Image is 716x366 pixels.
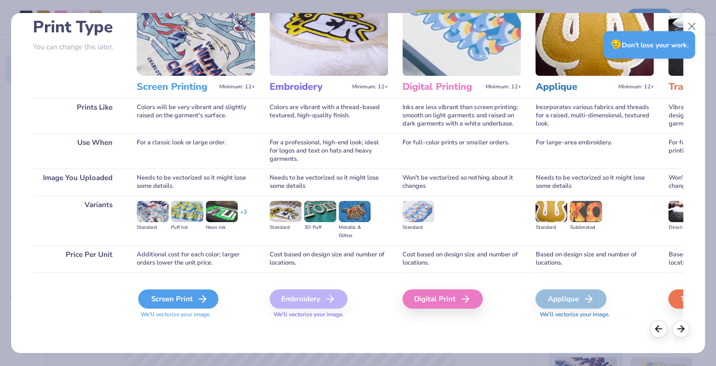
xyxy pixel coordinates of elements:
[683,17,701,36] button: Close
[535,201,567,222] img: Standard
[137,310,255,319] span: We'll vectorize your image.
[535,224,567,232] div: Standard
[535,310,654,319] span: We'll vectorize your image.
[485,84,521,90] span: Minimum: 12+
[33,196,122,245] div: Variants
[270,224,301,232] div: Standard
[402,81,481,93] h3: Digital Printing
[33,245,122,272] div: Price Per Unit
[402,169,521,196] div: Won't be vectorized so nothing about it changes
[610,38,621,51] span: 😥
[535,81,614,93] h3: Applique
[618,84,654,90] span: Minimum: 12+
[304,201,336,222] img: 3D Puff
[206,224,238,232] div: Neon Ink
[137,169,255,196] div: Needs to be vectorized so it might lose some details
[270,169,388,196] div: Needs to be vectorized so it might lose some details
[402,98,521,133] div: Inks are less vibrant than screen printing; smooth on light garments and raised on dark garments ...
[240,208,247,225] div: + 3
[137,224,169,232] div: Standard
[171,201,203,222] img: Puff Ink
[402,245,521,272] div: Cost based on design size and number of locations.
[402,201,434,222] img: Standard
[33,169,122,196] div: Image You Uploaded
[402,133,521,169] div: For full-color prints or smaller orders.
[402,224,434,232] div: Standard
[339,201,371,222] img: Metallic & Glitter
[270,245,388,272] div: Cost based on design size and number of locations.
[137,98,255,133] div: Colors will be very vibrant and slightly raised on the garment's surface.
[137,133,255,169] div: For a classic look or large order.
[535,169,654,196] div: Needs to be vectorized so it might lose some details
[535,133,654,169] div: For large-area embroidery.
[33,98,122,133] div: Prints Like
[270,133,388,169] div: For a professional, high-end look; ideal for logos and text on hats and heavy garments.
[270,310,388,319] span: We'll vectorize your image.
[270,201,301,222] img: Standard
[270,81,348,93] h3: Embroidery
[137,245,255,272] div: Additional cost for each color; larger orders lower the unit price.
[137,201,169,222] img: Standard
[668,201,700,222] img: Direct-to-film
[270,98,388,133] div: Colors are vibrant with a thread-based textured, high-quality finish.
[171,224,203,232] div: Puff Ink
[668,224,700,232] div: Direct-to-film
[33,133,122,169] div: Use When
[304,224,336,232] div: 3D Puff
[570,224,601,232] div: Sublimated
[339,224,371,240] div: Metallic & Glitter
[352,84,388,90] span: Minimum: 12+
[402,289,483,309] div: Digital Print
[535,245,654,272] div: Based on design size and number of locations.
[138,289,218,309] div: Screen Print
[206,201,238,222] img: Neon Ink
[535,98,654,133] div: Incorporates various fabrics and threads for a raised, multi-dimensional, textured look.
[137,81,215,93] h3: Screen Printing
[603,31,695,58] div: Don’t lose your work.
[535,289,606,309] div: Applique
[219,84,255,90] span: Minimum: 12+
[33,43,122,51] p: You can change this later.
[570,201,601,222] img: Sublimated
[270,289,347,309] div: Embroidery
